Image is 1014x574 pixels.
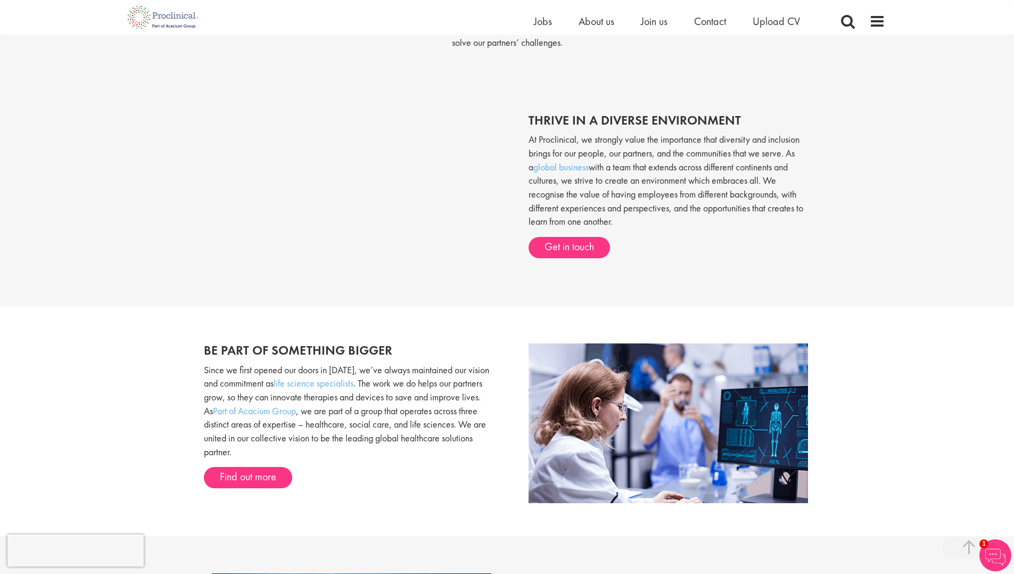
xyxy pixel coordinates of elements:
a: Upload CV [753,14,800,28]
a: About us [579,14,614,28]
a: Join us [641,14,667,28]
a: Part of Acacium Group [213,405,296,417]
span: 1 [979,539,988,548]
h2: Be part of something bigger [204,343,499,357]
a: Jobs [534,14,552,28]
a: Contact [694,14,726,28]
a: life science specialists [274,377,353,389]
iframe: reCAPTCHA [7,535,144,567]
a: Find out more [204,467,292,488]
img: Chatbot [979,539,1011,571]
p: Since we first opened our doors in [DATE], we’ve always maintained our vision and commitment as .... [204,363,499,459]
a: Get in touch [529,237,610,258]
a: global business [533,161,589,173]
p: At Proclinical, we strongly value the importance that diversity and inclusion brings for our peop... [529,133,811,228]
h2: thrive in a diverse environment [529,113,811,127]
p: We’re always on the lookout for talented recruiters and individuals who can introduce fresh think... [204,22,811,49]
